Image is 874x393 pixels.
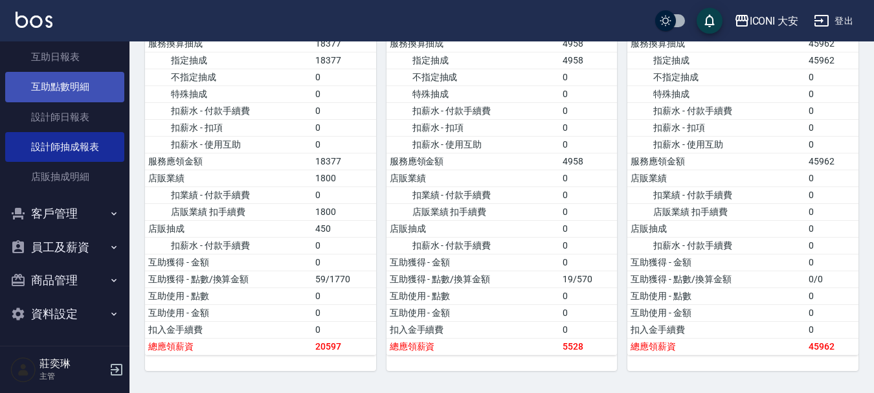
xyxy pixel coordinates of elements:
[627,338,805,355] td: 總應領薪資
[559,52,617,69] td: 4958
[387,52,559,69] td: 指定抽成
[805,52,858,69] td: 45962
[387,254,559,271] td: 互助獲得 - 金額
[750,13,799,29] div: ICONI 大安
[805,153,858,170] td: 45962
[5,264,124,297] button: 商品管理
[312,119,376,136] td: 0
[387,102,559,119] td: 扣薪水 - 付款手續費
[559,170,617,186] td: 0
[145,321,312,338] td: 扣入金手續費
[387,304,559,321] td: 互助使用 - 金額
[805,338,858,355] td: 45962
[627,287,805,304] td: 互助使用 - 點數
[387,170,559,186] td: 店販業績
[805,102,858,119] td: 0
[312,35,376,52] td: 18377
[16,12,52,28] img: Logo
[559,203,617,220] td: 0
[559,220,617,237] td: 0
[559,153,617,170] td: 4958
[729,8,804,34] button: ICONI 大安
[387,119,559,136] td: 扣薪水 - 扣項
[627,102,805,119] td: 扣薪水 - 付款手續費
[627,35,805,52] td: 服務換算抽成
[559,254,617,271] td: 0
[559,338,617,355] td: 5528
[5,230,124,264] button: 員工及薪資
[805,69,858,85] td: 0
[145,237,312,254] td: 扣薪水 - 付款手續費
[387,69,559,85] td: 不指定抽成
[387,203,559,220] td: 店販業績 扣手續費
[145,102,312,119] td: 扣薪水 - 付款手續費
[312,136,376,153] td: 0
[559,287,617,304] td: 0
[559,271,617,287] td: 19/570
[559,119,617,136] td: 0
[312,153,376,170] td: 18377
[312,102,376,119] td: 0
[312,170,376,186] td: 1800
[559,321,617,338] td: 0
[312,85,376,102] td: 0
[627,52,805,69] td: 指定抽成
[312,237,376,254] td: 0
[312,304,376,321] td: 0
[627,220,805,237] td: 店販抽成
[805,220,858,237] td: 0
[805,136,858,153] td: 0
[312,271,376,287] td: 59/1770
[805,186,858,203] td: 0
[5,297,124,331] button: 資料設定
[627,304,805,321] td: 互助使用 - 金額
[39,370,106,382] p: 主管
[312,186,376,203] td: 0
[805,119,858,136] td: 0
[145,35,312,52] td: 服務換算抽成
[627,237,805,254] td: 扣薪水 - 付款手續費
[559,35,617,52] td: 4958
[5,162,124,192] a: 店販抽成明細
[627,85,805,102] td: 特殊抽成
[387,153,559,170] td: 服務應領金額
[387,237,559,254] td: 扣薪水 - 付款手續費
[5,72,124,102] a: 互助點數明細
[145,186,312,203] td: 扣業績 - 付款手續費
[145,69,312,85] td: 不指定抽成
[627,69,805,85] td: 不指定抽成
[627,136,805,153] td: 扣薪水 - 使用互助
[559,85,617,102] td: 0
[627,119,805,136] td: 扣薪水 - 扣項
[805,170,858,186] td: 0
[627,153,805,170] td: 服務應領金額
[805,254,858,271] td: 0
[805,321,858,338] td: 0
[627,170,805,186] td: 店販業績
[145,52,312,69] td: 指定抽成
[387,287,559,304] td: 互助使用 - 點數
[387,271,559,287] td: 互助獲得 - 點數/換算金額
[559,102,617,119] td: 0
[145,338,312,355] td: 總應領薪資
[145,119,312,136] td: 扣薪水 - 扣項
[145,220,312,237] td: 店販抽成
[5,197,124,230] button: 客戶管理
[805,237,858,254] td: 0
[387,85,559,102] td: 特殊抽成
[809,9,858,33] button: 登出
[145,170,312,186] td: 店販業績
[805,271,858,287] td: 0/0
[387,186,559,203] td: 扣業績 - 付款手續費
[805,85,858,102] td: 0
[312,69,376,85] td: 0
[312,203,376,220] td: 1800
[559,237,617,254] td: 0
[559,136,617,153] td: 0
[145,271,312,287] td: 互助獲得 - 點數/換算金額
[627,254,805,271] td: 互助獲得 - 金額
[312,52,376,69] td: 18377
[5,102,124,132] a: 設計師日報表
[559,186,617,203] td: 0
[312,321,376,338] td: 0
